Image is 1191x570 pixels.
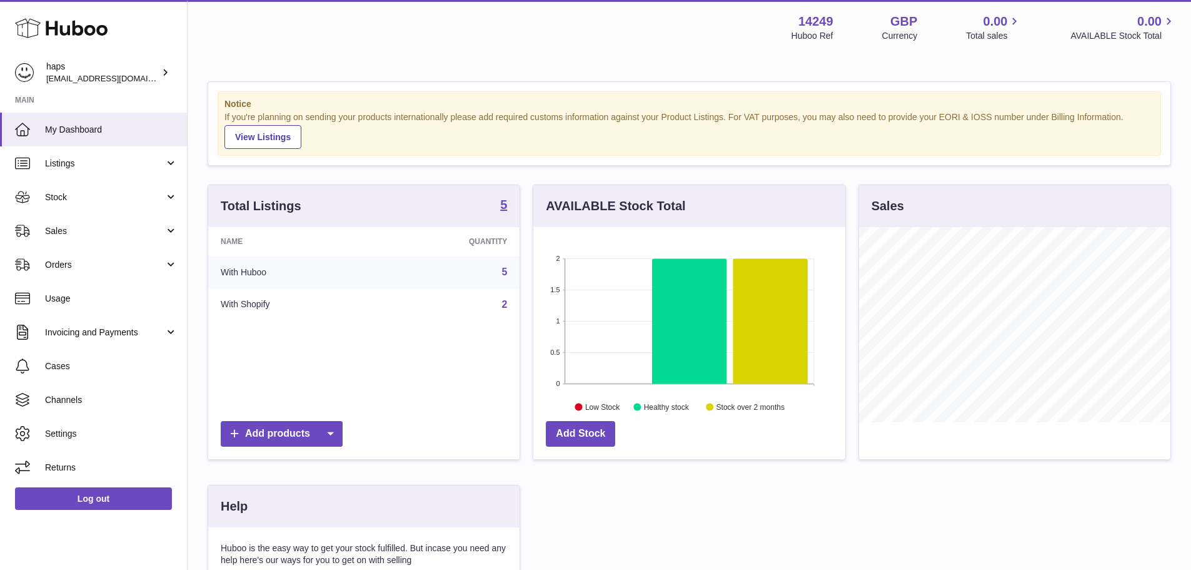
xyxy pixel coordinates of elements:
[46,61,159,84] div: haps
[551,286,560,293] text: 1.5
[224,98,1154,110] strong: Notice
[15,63,34,82] img: internalAdmin-14249@internal.huboo.com
[221,421,343,447] a: Add products
[500,198,507,213] a: 5
[890,13,917,30] strong: GBP
[221,542,507,566] p: Huboo is the easy way to get your stock fulfilled. But incase you need any help here's our ways f...
[208,227,376,256] th: Name
[585,402,620,411] text: Low Stock
[221,498,248,515] h3: Help
[45,191,164,203] span: Stock
[45,462,178,474] span: Returns
[556,380,560,387] text: 0
[208,256,376,288] td: With Huboo
[45,293,178,305] span: Usage
[791,30,833,42] div: Huboo Ref
[1070,30,1176,42] span: AVAILABLE Stock Total
[556,255,560,262] text: 2
[546,421,615,447] a: Add Stock
[45,225,164,237] span: Sales
[45,124,178,136] span: My Dashboard
[45,394,178,406] span: Channels
[798,13,833,30] strong: 14249
[224,125,301,149] a: View Listings
[45,158,164,170] span: Listings
[551,349,560,356] text: 0.5
[376,227,520,256] th: Quantity
[45,428,178,440] span: Settings
[966,13,1022,42] a: 0.00 Total sales
[15,487,172,510] a: Log out
[500,198,507,211] strong: 5
[45,259,164,271] span: Orders
[208,288,376,321] td: With Shopify
[224,111,1154,149] div: If you're planning on sending your products internationally please add required customs informati...
[501,267,507,277] a: 5
[221,198,301,215] h3: Total Listings
[556,317,560,325] text: 1
[46,73,184,83] span: [EMAIL_ADDRESS][DOMAIN_NAME]
[644,402,690,411] text: Healthy stock
[1137,13,1162,30] span: 0.00
[872,198,904,215] h3: Sales
[501,299,507,310] a: 2
[716,402,785,411] text: Stock over 2 months
[882,30,918,42] div: Currency
[45,327,164,338] span: Invoicing and Payments
[966,30,1022,42] span: Total sales
[983,13,1008,30] span: 0.00
[546,198,685,215] h3: AVAILABLE Stock Total
[1070,13,1176,42] a: 0.00 AVAILABLE Stock Total
[45,360,178,372] span: Cases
